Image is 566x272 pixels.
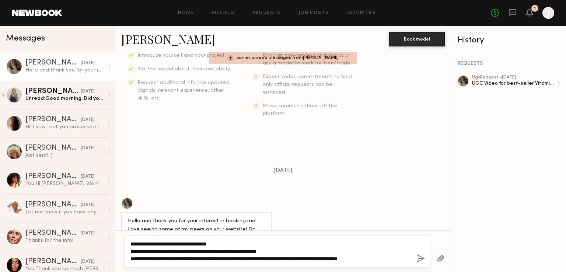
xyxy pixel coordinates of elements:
[389,32,445,46] button: Book model
[137,53,226,58] span: Introduce yourself and your project.
[25,59,81,67] div: [PERSON_NAME]
[121,31,215,47] a: [PERSON_NAME]
[457,61,560,66] div: REQUESTS
[25,237,104,244] div: Thanks for the info!
[25,88,81,95] div: [PERSON_NAME]
[263,53,352,66] span: Bring up non-professional topics or ask a model to work for free/trade.
[25,67,104,74] div: Hello and thank you for your interest in booking me! Love seeing some of my peers on your website...
[25,180,104,187] div: You: Hi [PERSON_NAME], We have received it! We'll get back to you via email.
[25,144,81,152] div: [PERSON_NAME]
[252,11,281,15] a: Requests
[25,201,81,209] div: [PERSON_NAME]
[274,168,293,174] span: [DATE]
[25,173,81,180] div: [PERSON_NAME]
[81,88,95,95] div: [DATE]
[263,104,337,116] span: Move communications off the platform.
[81,230,95,237] div: [DATE]
[298,11,329,15] a: Job Posts
[81,116,95,123] div: [DATE]
[137,67,231,72] span: Ask the model about their availability.
[542,7,554,19] a: J
[346,11,375,15] a: Favorites
[81,60,95,67] div: [DATE]
[25,152,104,159] div: Just sent! :)
[25,230,81,237] div: [PERSON_NAME]
[25,123,104,130] div: Hi! I saw that you processed the payment. I was wondering if you guys added the $50 that we agreed?
[81,202,95,209] div: [DATE]
[263,74,356,95] span: Expect verbal commitments to hold - only official requests can be enforced.
[472,75,560,92] a: ugcRequest •[DATE]UGC Video for best-seller Vitamin C
[472,80,556,87] div: UGC Video for best-seller Vitamin C
[6,34,45,43] span: Messages
[81,258,95,265] div: [DATE]
[534,7,536,11] div: 1
[472,75,556,80] div: ugc Request • [DATE]
[137,80,230,101] span: Request additional info, like updated digitals, relevant experience, other skills, etc.
[81,145,95,152] div: [DATE]
[25,116,81,123] div: [PERSON_NAME]
[81,173,95,180] div: [DATE]
[25,258,81,265] div: [PERSON_NAME]
[389,35,445,42] a: Book model
[25,209,104,216] div: Let me know if you have any other questions/edits
[178,11,195,15] a: Home
[128,217,265,259] div: Hello and thank you for your interest in booking me! Love seeing some of my peers on your website...
[25,95,104,102] div: Unread: Good morning. Did you want to book me for this UGC at $450? Thank you.
[212,11,234,15] a: Models
[457,36,560,45] div: History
